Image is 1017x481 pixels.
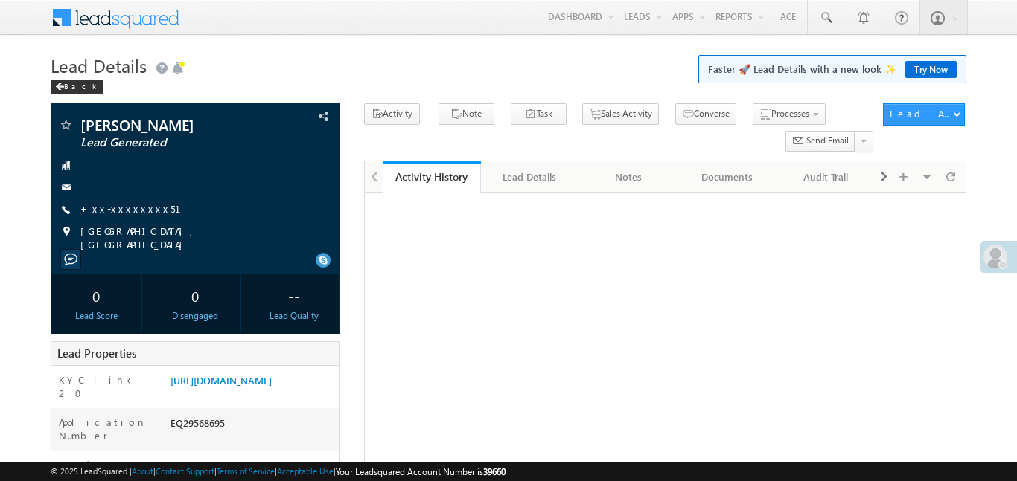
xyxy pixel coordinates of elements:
div: EQ29568695 [167,416,339,436]
div: Lead Quality [252,309,336,323]
span: [GEOGRAPHIC_DATA], [GEOGRAPHIC_DATA] [80,225,313,251]
label: Lead Type [59,458,136,471]
a: Audit Trail [777,161,875,193]
label: KYC link 2_0 [59,373,156,400]
button: Send Email [785,131,855,152]
div: Audit Trail [788,168,861,186]
div: Back [51,80,103,94]
a: Back [51,79,111,91]
a: About [132,466,153,476]
a: +xx-xxxxxxxx51 [80,202,199,215]
a: Lead Details [481,161,579,193]
a: Terms of Service [217,466,275,476]
div: Disengaged [153,309,237,323]
button: Processes [753,103,826,125]
div: Lead Details [493,168,566,186]
span: Faster 🚀 Lead Details with a new look ✨ [708,62,957,77]
a: Documents [678,161,777,193]
div: Activity History [394,170,470,184]
div: -- [252,282,336,309]
a: Acceptable Use [277,466,334,476]
span: Send Email [806,134,849,147]
span: [PERSON_NAME] [80,117,259,132]
label: Application Number [59,416,156,442]
span: Processes [771,108,809,119]
button: Sales Activity [582,103,659,125]
button: Note [439,103,494,125]
span: © 2025 LeadSquared | | | | | [51,465,506,479]
span: Lead Properties [57,346,136,361]
a: Contact Support [156,466,214,476]
div: Notes [592,168,665,186]
a: [URL][DOMAIN_NAME] [170,374,272,387]
div: 0 [153,282,237,309]
div: Lead Score [54,309,138,323]
span: 39660 [483,466,506,477]
button: Lead Actions [883,103,965,126]
button: Task [511,103,567,125]
div: 0 [54,282,138,309]
a: Notes [580,161,678,193]
span: Lead Generated [80,135,259,150]
button: Converse [675,103,736,125]
button: Activity [364,103,420,125]
a: Activity History [383,161,481,193]
a: Try Now [905,61,957,78]
div: PAID [167,458,339,479]
span: Lead Details [51,54,147,77]
span: Your Leadsquared Account Number is [336,466,506,477]
div: Documents [690,168,763,186]
div: Lead Actions [890,107,953,120]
